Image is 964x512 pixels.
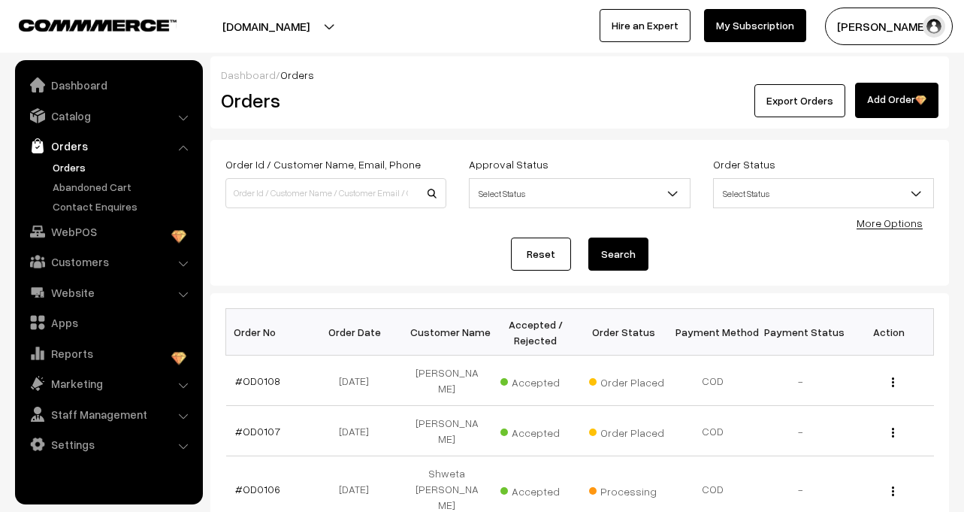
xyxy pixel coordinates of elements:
a: Settings [19,431,198,458]
a: Website [19,279,198,306]
a: Dashboard [221,68,276,81]
span: Processing [589,480,664,499]
img: user [923,15,945,38]
th: Payment Status [757,309,845,356]
a: Staff Management [19,401,198,428]
th: Accepted / Rejected [491,309,580,356]
h2: Orders [221,89,445,112]
a: Catalog [19,102,198,129]
img: Menu [892,486,894,496]
button: [DOMAIN_NAME] [170,8,362,45]
a: #OD0106 [235,483,280,495]
button: Export Orders [754,84,845,117]
th: Customer Name [403,309,491,356]
td: - [757,356,845,406]
img: Menu [892,428,894,438]
img: COMMMERCE [19,20,177,31]
label: Approval Status [469,156,548,172]
span: Select Status [469,178,690,208]
a: My Subscription [704,9,806,42]
a: Marketing [19,370,198,397]
th: Order Status [580,309,669,356]
td: COD [668,356,757,406]
span: Accepted [500,371,576,390]
span: Accepted [500,480,576,499]
a: Abandoned Cart [49,179,198,195]
a: Add Order [855,83,938,118]
a: Hire an Expert [600,9,691,42]
label: Order Status [713,156,775,172]
a: Apps [19,309,198,336]
span: Order Placed [589,421,664,441]
span: Accepted [500,421,576,441]
a: #OD0108 [235,374,280,387]
a: More Options [857,217,923,229]
img: Menu [892,377,894,387]
span: Select Status [714,180,933,207]
a: Dashboard [19,71,198,98]
th: Order No [226,309,315,356]
a: #OD0107 [235,425,280,438]
button: [PERSON_NAME] [825,8,953,45]
td: [PERSON_NAME] [403,356,491,406]
a: WebPOS [19,218,198,245]
td: - [757,406,845,456]
span: Select Status [713,178,934,208]
a: Orders [19,132,198,159]
td: [DATE] [314,356,403,406]
a: Reset [511,238,571,271]
button: Search [588,238,648,271]
div: / [221,67,938,83]
th: Order Date [314,309,403,356]
span: Order Placed [589,371,664,390]
th: Action [845,309,934,356]
input: Order Id / Customer Name / Customer Email / Customer Phone [225,178,446,208]
span: Select Status [470,180,689,207]
th: Payment Method [668,309,757,356]
span: Orders [280,68,314,81]
a: Contact Enquires [49,198,198,214]
td: [DATE] [314,406,403,456]
td: [PERSON_NAME] [403,406,491,456]
td: COD [668,406,757,456]
label: Order Id / Customer Name, Email, Phone [225,156,421,172]
a: Customers [19,248,198,275]
a: COMMMERCE [19,15,150,33]
a: Reports [19,340,198,367]
a: Orders [49,159,198,175]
